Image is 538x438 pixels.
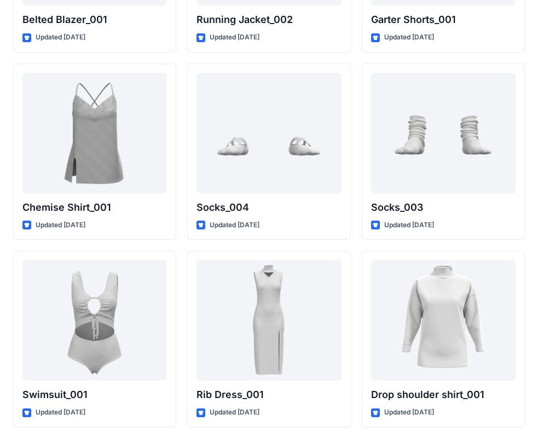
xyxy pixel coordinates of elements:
[196,260,341,381] a: Rib Dress_001
[36,407,85,418] p: Updated [DATE]
[196,200,341,215] p: Socks_004
[36,32,85,43] p: Updated [DATE]
[22,387,167,402] p: Swimsuit_001
[196,387,341,402] p: Rib Dress_001
[371,387,516,402] p: Drop shoulder shirt_001
[36,220,85,231] p: Updated [DATE]
[22,260,167,381] a: Swimsuit_001
[196,73,341,193] a: Socks_004
[22,73,167,193] a: Chemise Shirt_001
[22,12,167,27] p: Belted Blazer_001
[196,12,341,27] p: Running Jacket_002
[371,73,516,193] a: Socks_003
[384,220,434,231] p: Updated [DATE]
[384,32,434,43] p: Updated [DATE]
[371,260,516,381] a: Drop shoulder shirt_001
[371,12,516,27] p: Garter Shorts_001
[22,200,167,215] p: Chemise Shirt_001
[210,220,259,231] p: Updated [DATE]
[384,407,434,418] p: Updated [DATE]
[371,200,516,215] p: Socks_003
[210,407,259,418] p: Updated [DATE]
[210,32,259,43] p: Updated [DATE]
